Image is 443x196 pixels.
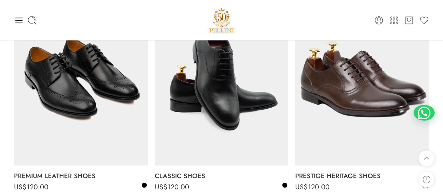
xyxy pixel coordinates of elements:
[14,169,148,183] a: PREMIUM LEATHER SHOES
[207,5,237,35] img: Pellini
[295,182,330,192] bdi: 120.00
[155,169,289,183] a: CLASSIC SHOES
[207,5,237,35] a: Pellini -
[419,15,429,25] a: Wishlist
[141,182,147,188] a: Black
[374,15,384,25] a: Login / Register
[282,182,288,188] a: Black
[295,182,308,192] span: US$
[155,182,167,192] span: US$
[14,182,48,192] bdi: 120.00
[14,182,27,192] span: US$
[295,169,429,183] a: PRESTIGE HERITAGE SHOES
[404,15,414,25] a: Cart
[155,182,189,192] bdi: 120.00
